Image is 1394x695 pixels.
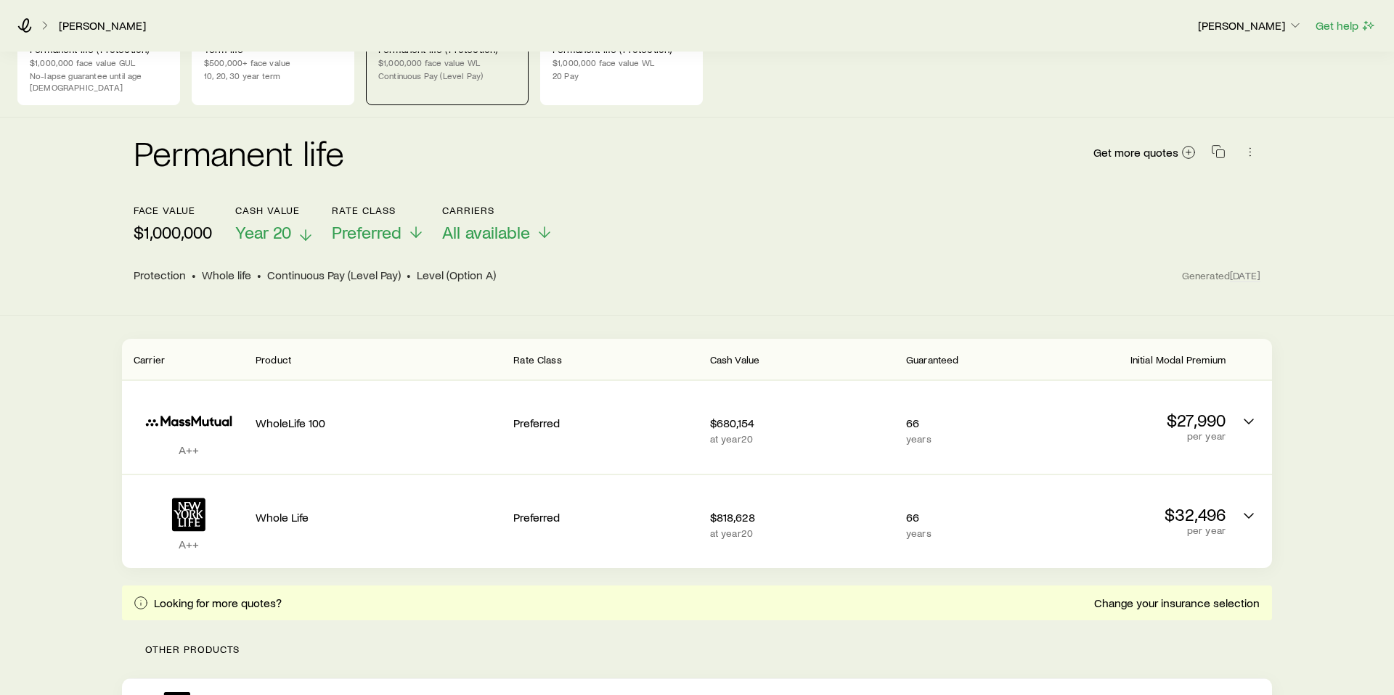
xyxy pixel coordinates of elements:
p: Looking for more quotes? [154,596,282,610]
p: $32,496 [1041,504,1226,525]
p: 66 [906,510,1030,525]
p: at year 20 [710,527,894,539]
p: per year [1041,525,1226,536]
p: years [906,433,1030,445]
p: Continuous Pay (Level Pay) [378,70,516,81]
span: Continuous Pay (Level Pay) [267,268,401,282]
p: Rate Class [332,205,425,216]
span: Year 20 [235,222,291,242]
p: Preferred [513,510,698,525]
a: Change your insurance selection [1093,596,1260,610]
p: at year 20 [710,433,894,445]
span: All available [442,222,530,242]
span: • [407,268,411,282]
a: [PERSON_NAME] [58,19,147,33]
span: Level (Option A) [417,268,496,282]
span: [DATE] [1230,269,1260,282]
button: Get help [1315,17,1377,34]
p: A++ [134,537,244,551]
p: WholeLife 100 [256,416,502,430]
h2: Permanent life [134,135,344,170]
p: $1,000,000 face value WL [553,57,690,68]
p: per year [1041,430,1226,442]
span: Protection [134,268,186,282]
div: Permanent quotes [122,339,1272,568]
p: 66 [906,416,1030,430]
p: 20 Pay [553,70,690,81]
span: Preferred [332,222,402,242]
p: $500,000+ face value [204,57,342,68]
span: • [192,268,196,282]
p: Carriers [442,205,553,216]
a: Permanent life (Protection)$1,000,000 face value WLContinuous Pay (Level Pay) [366,31,529,105]
a: Get more quotes [1093,144,1197,161]
p: Whole Life [256,510,502,525]
a: Term life$500,000+ face value10, 20, 30 year term [192,31,354,105]
p: Cash Value [235,205,314,216]
p: 10, 20, 30 year term [204,70,342,81]
span: Generated [1182,269,1260,282]
span: Product [256,353,291,366]
button: Cash ValueYear 20 [235,205,314,243]
p: $1,000,000 face value GUL [30,57,168,68]
p: years [906,527,1030,539]
p: Other products [122,620,1272,678]
span: Carrier [134,353,165,366]
p: $1,000,000 [134,222,212,242]
button: [PERSON_NAME] [1197,17,1303,35]
button: Rate ClassPreferred [332,205,425,243]
p: Preferred [513,416,698,430]
span: Guaranteed [906,353,959,366]
p: $818,628 [710,510,894,525]
span: • [257,268,261,282]
span: Initial Modal Premium [1130,353,1226,366]
p: $1,000,000 face value WL [378,57,516,68]
p: [PERSON_NAME] [1198,18,1303,33]
span: Whole life [202,268,251,282]
p: A++ [134,443,244,457]
span: Rate Class [513,353,562,366]
span: Get more quotes [1093,147,1178,158]
a: Permanent life (Protection)$1,000,000 face value WL20 Pay [540,31,703,105]
span: Cash Value [710,353,760,366]
p: No-lapse guarantee until age [DEMOGRAPHIC_DATA] [30,70,168,93]
button: CarriersAll available [442,205,553,243]
p: $680,154 [710,416,894,430]
p: $27,990 [1041,410,1226,430]
p: face value [134,205,212,216]
a: Permanent life (Protection)$1,000,000 face value GULNo-lapse guarantee until age [DEMOGRAPHIC_DATA] [17,31,180,105]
